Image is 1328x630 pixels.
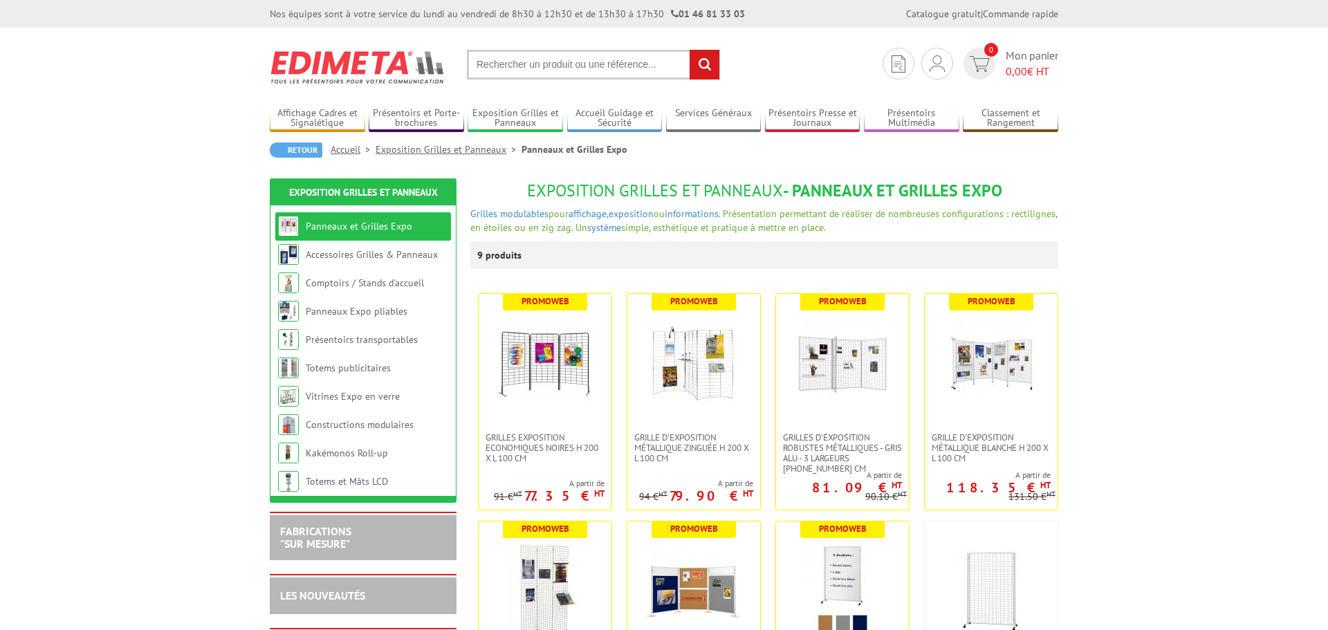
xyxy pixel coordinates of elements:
a: Grille d'exposition métallique blanche H 200 x L 100 cm [925,432,1058,463]
a: Comptoirs / Stands d'accueil [306,277,424,289]
a: Commande rapide [983,8,1058,20]
b: Promoweb [522,523,569,535]
span: A partir de [925,470,1051,481]
span: A partir de [494,478,605,489]
p: 9 produits [477,241,529,269]
a: Vitrines Expo en verre [306,390,400,402]
a: Accessoires Grilles & Panneaux [306,248,438,261]
p: 81.09 € [812,483,902,492]
p: 131.50 € [1008,492,1055,502]
a: Grilles d'exposition robustes métalliques - gris alu - 3 largeurs [PHONE_NUMBER] cm [776,432,909,474]
sup: HT [898,489,907,499]
img: Accessoires Grilles & Panneaux [278,244,299,265]
a: Grilles Exposition Economiques Noires H 200 x L 100 cm [479,432,611,463]
a: Catalogue gratuit [906,8,981,20]
img: Panneaux Expo pliables [278,301,299,322]
a: Présentoirs Multimédia [864,107,959,130]
img: Edimeta [270,41,446,93]
a: Totems publicitaires [306,362,391,374]
a: Accueil Guidage et Sécurité [567,107,663,130]
a: Totems et Mâts LCD [306,475,388,488]
a: Accueil [331,143,376,156]
input: Rechercher un produit ou une référence... [467,50,720,80]
span: Mon panier [1006,48,1058,80]
sup: HT [1046,489,1055,499]
div: | [906,7,1058,21]
img: Totems publicitaires [278,358,299,378]
img: devis rapide [970,56,990,72]
b: Promoweb [819,523,867,535]
a: Présentoirs Presse et Journaux [765,107,860,130]
span: Grille d'exposition métallique Zinguée H 200 x L 100 cm [634,432,753,463]
a: système [587,221,621,234]
a: Grille d'exposition métallique Zinguée H 200 x L 100 cm [627,432,760,463]
b: Promoweb [522,295,569,307]
sup: HT [892,479,902,491]
span: Grille d'exposition métallique blanche H 200 x L 100 cm [932,432,1051,463]
span: 0 [984,43,998,57]
img: Grilles d'exposition robustes métalliques - gris alu - 3 largeurs 70-100-120 cm [794,315,891,411]
span: pour , ou . Présentation permettant de réaliser de nombreuses configurations : rectilignes, en ét... [470,207,1057,234]
a: Kakémonos Roll-up [306,447,388,459]
b: Promoweb [670,523,718,535]
a: Présentoirs transportables [306,333,418,346]
a: Panneaux Expo pliables [306,305,407,317]
b: Promoweb [819,295,867,307]
input: rechercher [690,50,719,80]
p: 118.35 € [946,483,1051,492]
img: Totems et Mâts LCD [278,471,299,492]
img: devis rapide [930,55,945,72]
img: Kakémonos Roll-up [278,443,299,463]
img: Grille d'exposition métallique Zinguée H 200 x L 100 cm [645,315,742,411]
a: devis rapide 0 Mon panier 0,00€ HT [960,48,1058,80]
a: Classement et Rangement [963,107,1058,130]
a: Exposition Grilles et Panneaux [376,143,522,156]
p: 90.10 € [865,492,907,502]
sup: HT [743,488,753,499]
a: LES NOUVEAUTÉS [280,589,365,602]
a: Présentoirs et Porte-brochures [369,107,464,130]
span: Exposition Grilles et Panneaux [527,180,783,201]
sup: HT [658,489,667,499]
b: Promoweb [968,295,1015,307]
sup: HT [1040,479,1051,491]
img: Panneaux et Grilles Expo [278,216,299,237]
h1: - Panneaux et Grilles Expo [470,182,1058,200]
p: 79.90 € [670,492,753,500]
span: Grilles Exposition Economiques Noires H 200 x L 100 cm [486,432,605,463]
p: 94 € [639,492,667,502]
sup: HT [513,489,522,499]
img: Grille d'exposition métallique blanche H 200 x L 100 cm [943,315,1040,411]
img: Comptoirs / Stands d'accueil [278,272,299,293]
a: modulables [500,207,548,220]
img: Grilles Exposition Economiques Noires H 200 x L 100 cm [497,315,593,411]
p: 91 € [494,492,522,502]
div: Nos équipes sont à votre service du lundi au vendredi de 8h30 à 12h30 et de 13h30 à 17h30 [270,7,745,21]
b: Promoweb [670,295,718,307]
strong: 01 46 81 33 03 [671,8,745,20]
a: Exposition Grilles et Panneaux [289,186,438,198]
span: 0,00 [1006,64,1027,78]
a: Services Généraux [666,107,762,130]
a: Exposition Grilles et Panneaux [468,107,563,130]
p: 77.35 € [524,492,605,500]
a: Retour [270,142,322,158]
a: Affichage Cadres et Signalétique [270,107,365,130]
span: € HT [1006,64,1058,80]
a: FABRICATIONS"Sur Mesure" [280,524,351,550]
span: A partir de [776,470,902,481]
li: Panneaux et Grilles Expo [522,142,627,156]
a: Panneaux et Grilles Expo [306,220,412,232]
span: A partir de [639,478,753,489]
span: Grilles d'exposition robustes métalliques - gris alu - 3 largeurs [PHONE_NUMBER] cm [783,432,902,474]
img: Présentoirs transportables [278,329,299,350]
img: devis rapide [892,55,905,73]
a: informations [665,207,719,220]
a: Constructions modulaires [306,418,414,431]
img: Vitrines Expo en verre [278,386,299,407]
a: Grilles [470,207,497,220]
a: exposition [609,207,654,220]
sup: HT [594,488,605,499]
img: Constructions modulaires [278,414,299,435]
a: affichage [569,207,607,220]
